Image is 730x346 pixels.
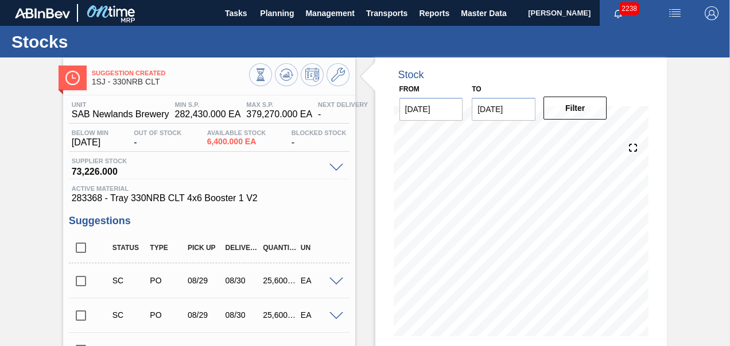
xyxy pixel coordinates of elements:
[298,244,338,252] div: UN
[92,78,249,86] span: 1SJ - 330NRB CLT
[223,244,263,252] div: Delivery
[246,109,312,120] span: 379,270.000 EA
[72,185,347,192] span: Active Material
[260,310,300,320] div: 25,600.000
[15,8,70,18] img: TNhmsLtSVTkK8tSr43FrP2fwEKptu5GPRR3wAAAABJRU5ErkJggg==
[185,310,225,320] div: 08/29/2025
[260,276,300,285] div: 25,600.000
[185,244,225,252] div: Pick up
[223,310,263,320] div: 08/30/2025
[131,129,184,148] div: -
[246,101,312,108] span: MAX S.P.
[110,276,150,285] div: Suggestion Created
[260,6,294,20] span: Planning
[72,164,324,176] span: 73,226.000
[399,98,463,121] input: mm/dd/yyyy
[147,310,187,320] div: Purchase order
[72,109,169,120] span: SAB Newlands Brewery
[298,310,338,320] div: EA
[134,129,181,136] span: Out Of Stock
[223,6,248,20] span: Tasks
[318,101,368,108] span: Next Delivery
[175,109,241,120] span: 282,430.000 EA
[92,70,249,76] span: Suggestion Created
[619,2,639,15] span: 2238
[175,101,241,108] span: MIN S.P.
[72,101,169,108] span: Unit
[600,5,636,21] button: Notifications
[249,63,272,86] button: Stocks Overview
[472,85,481,93] label: to
[472,98,535,121] input: mm/dd/yyyy
[69,215,350,227] h3: Suggestions
[275,63,298,86] button: Update Chart
[72,157,324,164] span: Supplier Stock
[207,137,266,146] span: 6,400.000 EA
[315,101,371,120] div: -
[366,6,407,20] span: Transports
[292,129,347,136] span: Blocked Stock
[207,129,266,136] span: Available Stock
[461,6,506,20] span: Master Data
[185,276,225,285] div: 08/29/2025
[398,69,424,81] div: Stock
[327,63,350,86] button: Go to Master Data / General
[705,6,719,20] img: Logout
[65,71,80,85] img: Ícone
[11,35,215,48] h1: Stocks
[260,244,300,252] div: Quantity
[543,97,607,120] button: Filter
[147,276,187,285] div: Purchase order
[301,63,324,86] button: Schedule Inventory
[110,244,150,252] div: Status
[147,244,187,252] div: Type
[305,6,355,20] span: Management
[419,6,449,20] span: Reports
[72,129,108,136] span: Below Min
[72,193,347,203] span: 283368 - Tray 330NRB CLT 4x6 Booster 1 V2
[399,85,420,93] label: From
[72,137,108,148] span: [DATE]
[223,276,263,285] div: 08/30/2025
[289,129,350,148] div: -
[298,276,338,285] div: EA
[110,310,150,320] div: Suggestion Created
[668,6,682,20] img: userActions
